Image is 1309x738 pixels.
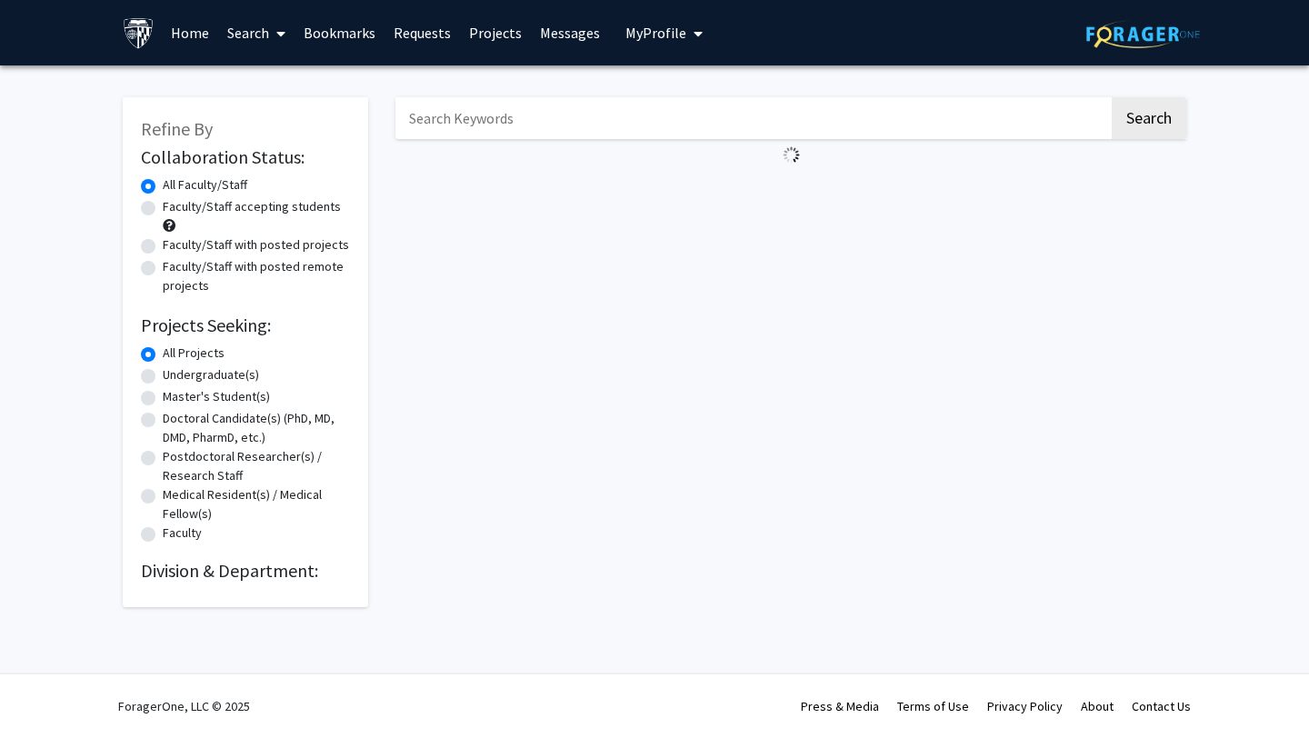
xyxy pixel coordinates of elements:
[163,524,202,543] label: Faculty
[1086,20,1200,48] img: ForagerOne Logo
[775,139,807,171] img: Loading
[395,171,1186,213] nav: Page navigation
[141,146,350,168] h2: Collaboration Status:
[1081,698,1114,714] a: About
[385,1,460,65] a: Requests
[460,1,531,65] a: Projects
[163,257,350,295] label: Faculty/Staff with posted remote projects
[123,17,155,49] img: Johns Hopkins University Logo
[295,1,385,65] a: Bookmarks
[141,560,350,582] h2: Division & Department:
[141,117,213,140] span: Refine By
[1112,97,1186,139] button: Search
[118,674,250,738] div: ForagerOne, LLC © 2025
[162,1,218,65] a: Home
[218,1,295,65] a: Search
[801,698,879,714] a: Press & Media
[163,409,350,447] label: Doctoral Candidate(s) (PhD, MD, DMD, PharmD, etc.)
[163,365,259,384] label: Undergraduate(s)
[163,197,341,216] label: Faculty/Staff accepting students
[163,175,247,194] label: All Faculty/Staff
[395,97,1109,139] input: Search Keywords
[163,235,349,254] label: Faculty/Staff with posted projects
[625,24,686,42] span: My Profile
[163,387,270,406] label: Master's Student(s)
[163,485,350,524] label: Medical Resident(s) / Medical Fellow(s)
[897,698,969,714] a: Terms of Use
[1132,698,1191,714] a: Contact Us
[531,1,609,65] a: Messages
[163,344,225,363] label: All Projects
[141,314,350,336] h2: Projects Seeking:
[163,447,350,485] label: Postdoctoral Researcher(s) / Research Staff
[987,698,1063,714] a: Privacy Policy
